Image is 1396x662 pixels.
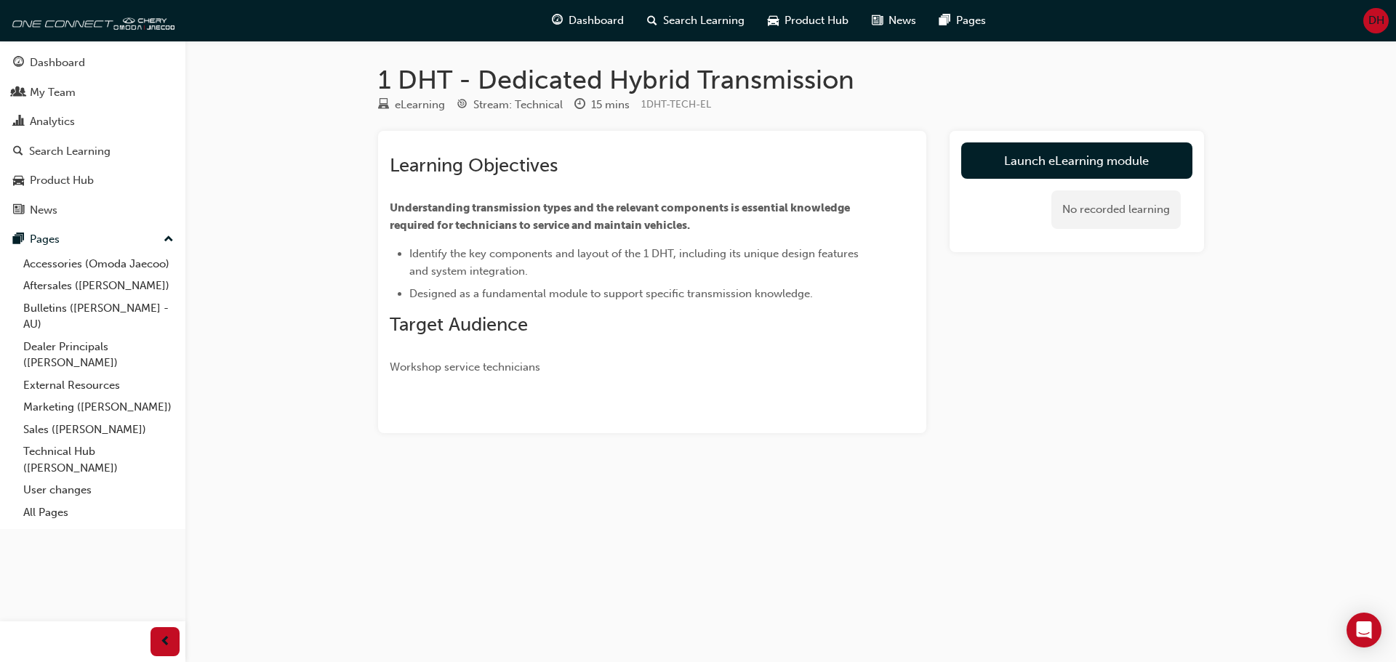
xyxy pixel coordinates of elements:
[1363,8,1389,33] button: DH
[663,12,745,29] span: Search Learning
[378,96,445,114] div: Type
[872,12,883,30] span: news-icon
[390,313,528,336] span: Target Audience
[17,253,180,275] a: Accessories (Omoda Jaecoo)
[13,145,23,158] span: search-icon
[30,172,94,189] div: Product Hub
[1368,12,1384,29] span: DH
[6,108,180,135] a: Analytics
[13,204,24,217] span: news-icon
[390,154,558,177] span: Learning Objectives
[961,142,1192,179] a: Launch eLearning module
[457,96,563,114] div: Stream
[13,86,24,100] span: people-icon
[939,12,950,30] span: pages-icon
[956,12,986,29] span: Pages
[17,275,180,297] a: Aftersales ([PERSON_NAME])
[6,226,180,253] button: Pages
[17,479,180,501] a: User changes
[390,360,540,374] span: Workshop service technicians
[17,501,180,524] a: All Pages
[29,143,111,160] div: Search Learning
[928,6,998,36] a: pages-iconPages
[6,138,180,165] a: Search Learning
[6,79,180,106] a: My Team
[17,396,180,419] a: Marketing ([PERSON_NAME])
[30,231,60,248] div: Pages
[30,84,76,101] div: My Team
[860,6,928,36] a: news-iconNews
[13,174,24,187] span: car-icon
[1347,613,1381,647] div: Open Intercom Messenger
[473,97,563,113] div: Stream: Technical
[785,12,849,29] span: Product Hub
[30,202,57,219] div: News
[591,97,630,113] div: 15 mins
[17,440,180,479] a: Technical Hub ([PERSON_NAME])
[395,97,445,113] div: eLearning
[30,113,75,130] div: Analytics
[13,233,24,246] span: pages-icon
[13,57,24,70] span: guage-icon
[540,6,635,36] a: guage-iconDashboard
[17,419,180,441] a: Sales ([PERSON_NAME])
[888,12,916,29] span: News
[390,201,852,232] span: Understanding transmission types and the relevant components is essential knowledge required for ...
[160,633,171,651] span: prev-icon
[164,230,174,249] span: up-icon
[17,336,180,374] a: Dealer Principals ([PERSON_NAME])
[569,12,624,29] span: Dashboard
[768,12,779,30] span: car-icon
[409,287,813,300] span: Designed as a fundamental module to support specific transmission knowledge.
[6,47,180,226] button: DashboardMy TeamAnalyticsSearch LearningProduct HubNews
[574,99,585,112] span: clock-icon
[409,247,862,278] span: Identify the key components and layout of the 1 DHT, including its unique design features and sys...
[6,197,180,224] a: News
[574,96,630,114] div: Duration
[641,98,711,110] span: Learning resource code
[1051,190,1181,229] div: No recorded learning
[378,64,1204,96] h1: 1 DHT - Dedicated Hybrid Transmission
[7,6,174,35] img: oneconnect
[457,99,468,112] span: target-icon
[17,374,180,397] a: External Resources
[635,6,756,36] a: search-iconSearch Learning
[6,167,180,194] a: Product Hub
[756,6,860,36] a: car-iconProduct Hub
[6,49,180,76] a: Dashboard
[647,12,657,30] span: search-icon
[30,55,85,71] div: Dashboard
[552,12,563,30] span: guage-icon
[378,99,389,112] span: learningResourceType_ELEARNING-icon
[13,116,24,129] span: chart-icon
[17,297,180,336] a: Bulletins ([PERSON_NAME] - AU)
